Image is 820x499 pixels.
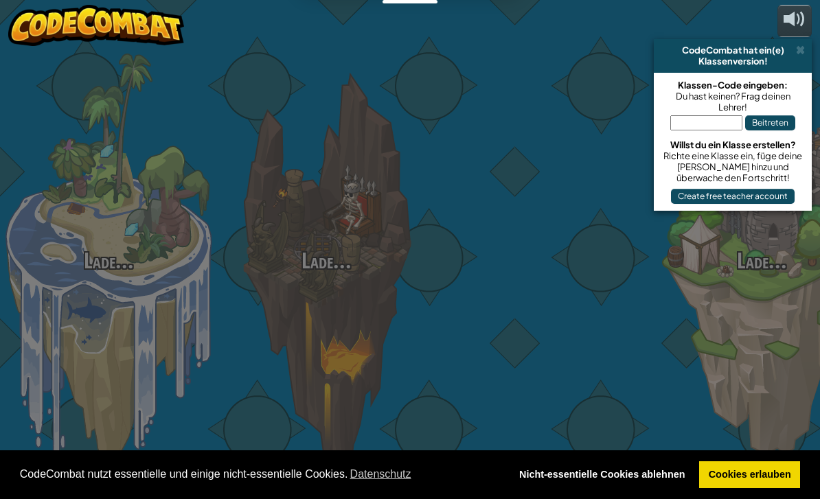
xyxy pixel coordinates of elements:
[661,150,805,183] div: Richte eine Klasse ein, füge deine [PERSON_NAME] hinzu und überwache den Fortschritt!
[661,139,805,150] div: Willst du ein Klasse erstellen?
[20,464,499,485] span: CodeCombat nutzt essentielle und einige nicht-essentielle Cookies.
[777,5,812,37] button: Lautstärke anpassen
[659,56,806,67] div: Klassenversion!
[671,189,795,204] button: Create free teacher account
[699,461,800,489] a: allow cookies
[659,45,806,56] div: CodeCombat hat ein(e)
[510,461,694,489] a: deny cookies
[8,5,184,46] img: CodeCombat - Learn how to code by playing a game
[661,91,805,113] div: Du hast keinen? Frag deinen Lehrer!
[745,115,795,130] button: Beitreten
[348,464,413,485] a: learn more about cookies
[661,80,805,91] div: Klassen-Code eingeben:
